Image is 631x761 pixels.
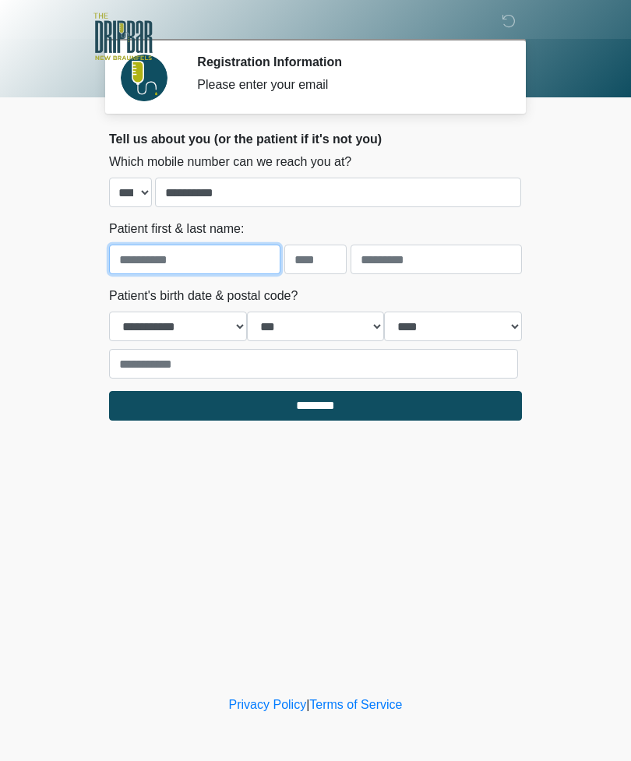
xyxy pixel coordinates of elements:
img: Agent Avatar [121,55,167,101]
a: Privacy Policy [229,698,307,711]
label: Patient's birth date & postal code? [109,287,298,305]
img: The DRIPBaR - New Braunfels Logo [93,12,153,62]
label: Which mobile number can we reach you at? [109,153,351,171]
label: Patient first & last name: [109,220,244,238]
div: Please enter your email [197,76,499,94]
h2: Tell us about you (or the patient if it's not you) [109,132,522,146]
a: | [306,698,309,711]
a: Terms of Service [309,698,402,711]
